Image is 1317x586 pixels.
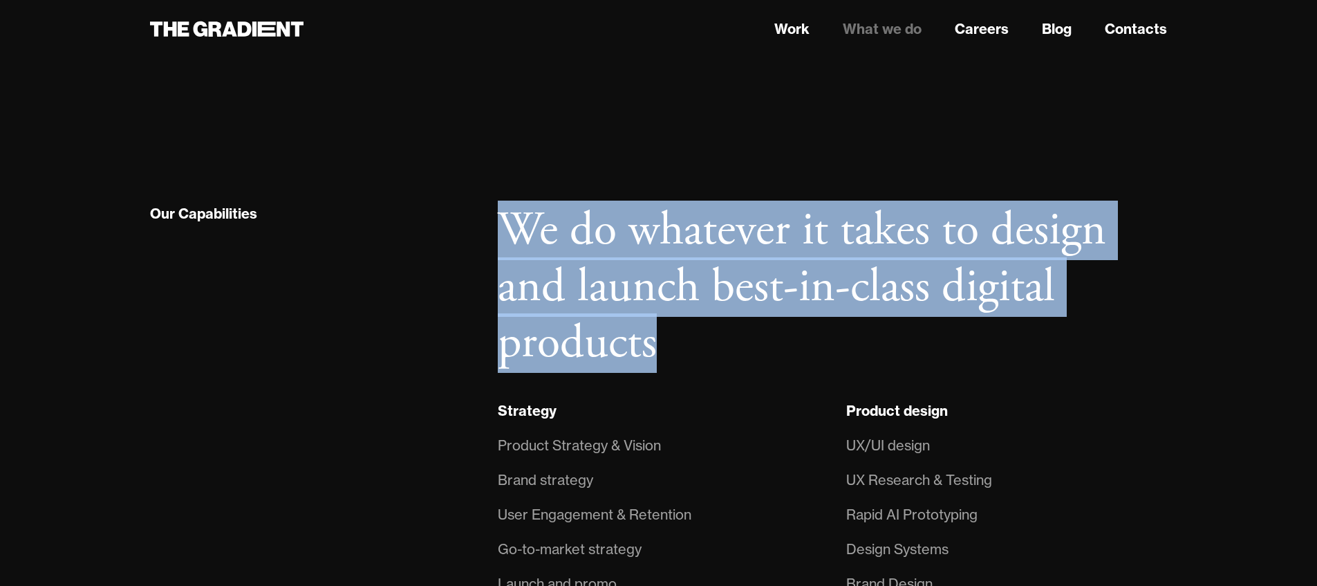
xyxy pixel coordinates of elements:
[498,203,1167,372] h2: We do whatever it takes to design and launch best-in-class digital products
[846,434,930,457] div: UX/UI design
[846,504,978,526] div: Rapid AI Prototyping
[1105,19,1167,39] a: Contacts
[498,469,593,491] div: Brand strategy
[498,538,642,560] div: Go-to-market strategy
[846,538,949,560] div: Design Systems
[1042,19,1072,39] a: Blog
[846,402,948,419] strong: Product design
[955,19,1009,39] a: Careers
[498,504,691,526] div: User Engagement & Retention
[774,19,810,39] a: Work
[846,469,992,491] div: UX Research & Testing
[150,205,257,223] div: Our Capabilities
[498,402,557,420] div: Strategy
[843,19,922,39] a: What we do
[498,434,661,457] div: Product Strategy & Vision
